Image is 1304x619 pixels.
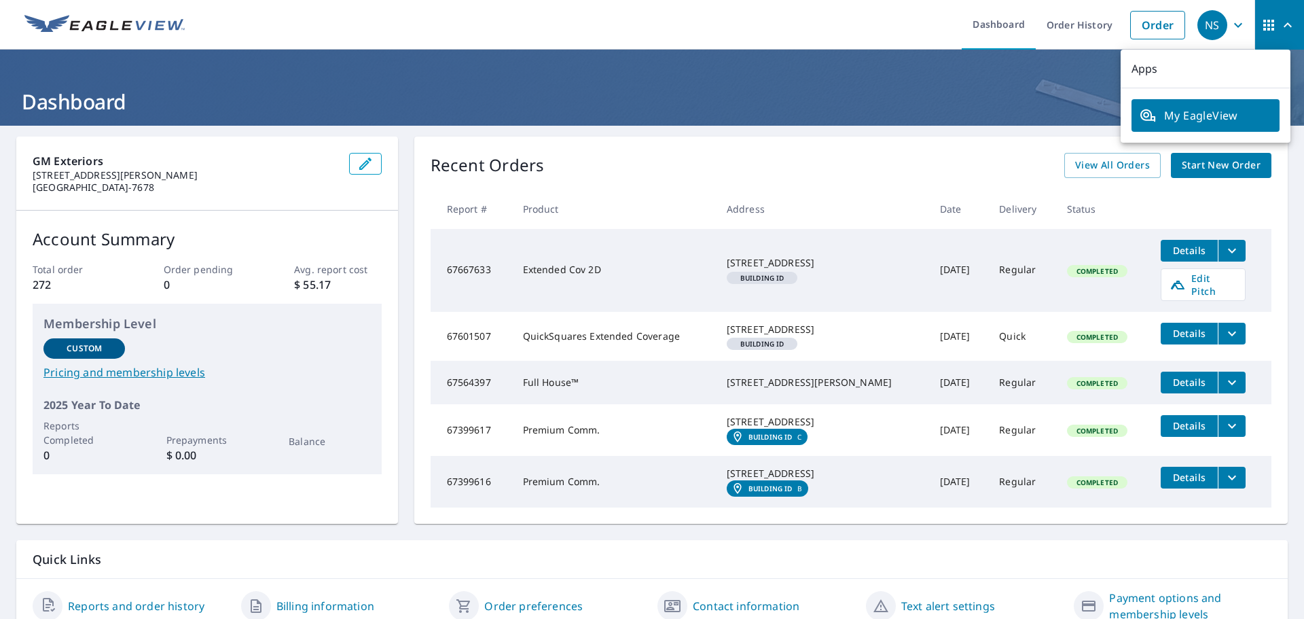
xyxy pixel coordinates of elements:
[164,262,251,277] p: Order pending
[1161,372,1218,393] button: detailsBtn-67564397
[1068,332,1126,342] span: Completed
[1169,244,1210,257] span: Details
[1197,10,1227,40] div: NS
[929,456,989,508] td: [DATE]
[512,189,716,229] th: Product
[901,598,995,614] a: Text alert settings
[1130,11,1185,39] a: Order
[431,361,512,404] td: 67564397
[1182,157,1261,174] span: Start New Order
[431,312,512,361] td: 67601507
[727,467,918,480] div: [STREET_ADDRESS]
[693,598,799,614] a: Contact information
[1140,107,1271,124] span: My EagleView
[33,227,382,251] p: Account Summary
[431,456,512,508] td: 67399616
[512,456,716,508] td: Premium Comm.
[929,229,989,312] td: [DATE]
[484,598,583,614] a: Order preferences
[166,433,248,447] p: Prepayments
[929,312,989,361] td: [DATE]
[740,340,784,347] em: Building ID
[929,189,989,229] th: Date
[1171,153,1271,178] a: Start New Order
[1169,376,1210,389] span: Details
[727,256,918,270] div: [STREET_ADDRESS]
[929,404,989,456] td: [DATE]
[1218,240,1246,262] button: filesDropdownBtn-67667633
[988,361,1055,404] td: Regular
[1068,426,1126,436] span: Completed
[988,456,1055,508] td: Regular
[43,364,371,381] a: Pricing and membership levels
[24,15,185,35] img: EV Logo
[166,447,248,463] p: $ 0.00
[1218,372,1246,393] button: filesDropdownBtn-67564397
[33,169,338,181] p: [STREET_ADDRESS][PERSON_NAME]
[1218,323,1246,344] button: filesDropdownBtn-67601507
[716,189,929,229] th: Address
[988,312,1055,361] td: Quick
[727,480,808,497] a: Building IDB
[1218,415,1246,437] button: filesDropdownBtn-67399617
[1161,467,1218,489] button: detailsBtn-67399616
[43,447,125,463] p: 0
[512,312,716,361] td: QuickSquares Extended Coverage
[33,551,1271,568] p: Quick Links
[16,88,1288,116] h1: Dashboard
[1068,378,1126,388] span: Completed
[1161,415,1218,437] button: detailsBtn-67399617
[1064,153,1161,178] a: View All Orders
[43,397,371,413] p: 2025 Year To Date
[727,376,918,389] div: [STREET_ADDRESS][PERSON_NAME]
[43,315,371,333] p: Membership Level
[748,484,793,493] em: Building ID
[164,277,251,293] p: 0
[727,323,918,336] div: [STREET_ADDRESS]
[431,229,512,312] td: 67667633
[512,404,716,456] td: Premium Comm.
[1169,327,1210,340] span: Details
[431,153,545,178] p: Recent Orders
[43,419,125,447] p: Reports Completed
[988,229,1055,312] td: Regular
[512,361,716,404] td: Full House™
[988,189,1055,229] th: Delivery
[294,277,381,293] p: $ 55.17
[929,361,989,404] td: [DATE]
[727,415,918,429] div: [STREET_ADDRESS]
[1161,240,1218,262] button: detailsBtn-67667633
[294,262,381,277] p: Avg. report cost
[1121,50,1290,88] p: Apps
[33,262,120,277] p: Total order
[1068,266,1126,276] span: Completed
[748,433,793,441] em: Building ID
[431,189,512,229] th: Report #
[1075,157,1150,174] span: View All Orders
[1169,471,1210,484] span: Details
[33,277,120,293] p: 272
[1131,99,1280,132] a: My EagleView
[1170,272,1237,298] span: Edit Pitch
[67,342,102,355] p: Custom
[1056,189,1150,229] th: Status
[68,598,204,614] a: Reports and order history
[33,153,338,169] p: GM Exteriors
[1068,478,1126,487] span: Completed
[33,181,338,194] p: [GEOGRAPHIC_DATA]-7678
[289,434,370,448] p: Balance
[1218,467,1246,489] button: filesDropdownBtn-67399616
[276,598,374,614] a: Billing information
[512,229,716,312] td: Extended Cov 2D
[727,429,808,445] a: Building IDC
[1161,268,1246,301] a: Edit Pitch
[1169,419,1210,432] span: Details
[431,404,512,456] td: 67399617
[1161,323,1218,344] button: detailsBtn-67601507
[988,404,1055,456] td: Regular
[740,275,784,281] em: Building ID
